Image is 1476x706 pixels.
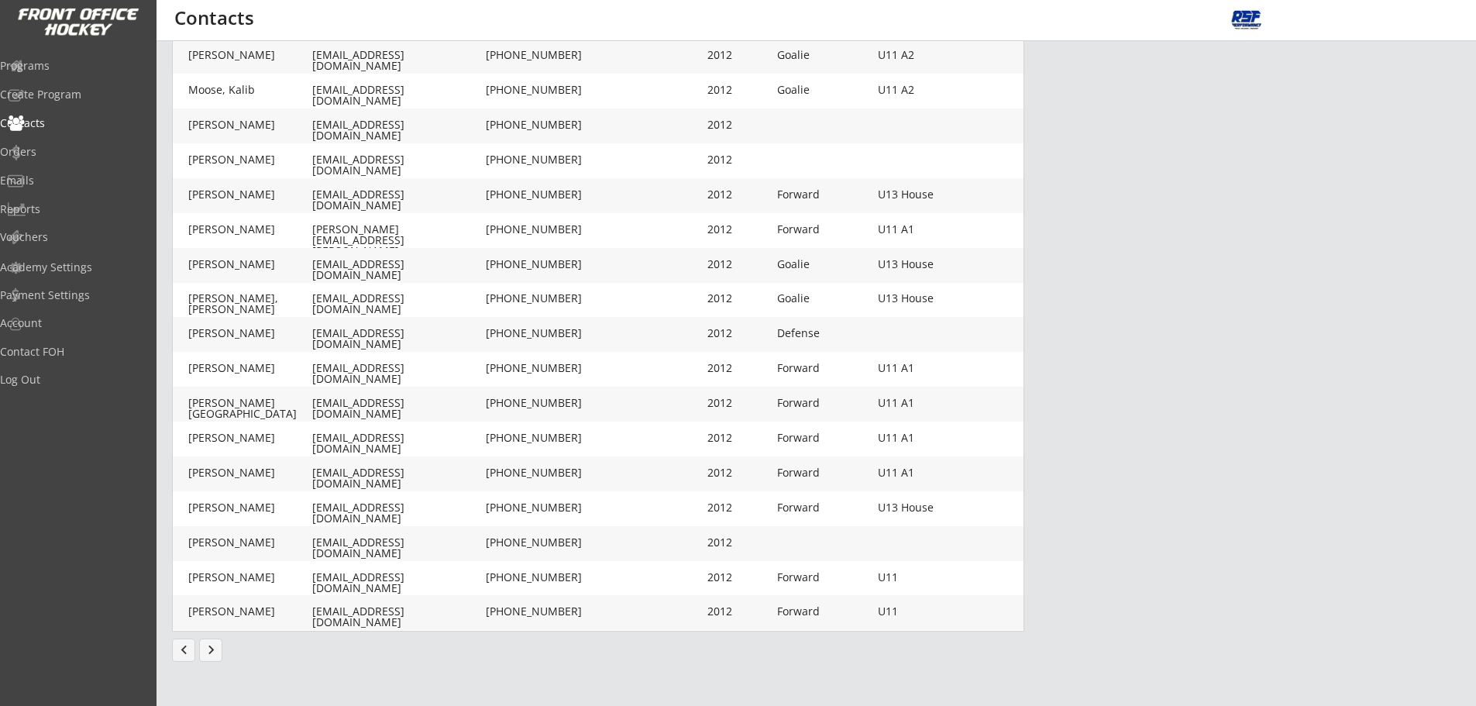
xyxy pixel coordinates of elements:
div: [PHONE_NUMBER] [486,467,594,478]
div: [PERSON_NAME] [188,189,312,200]
div: [PHONE_NUMBER] [486,154,594,165]
div: Goalie [777,259,870,270]
div: 2012 [707,50,769,60]
div: [PHONE_NUMBER] [486,572,594,583]
div: [EMAIL_ADDRESS][DOMAIN_NAME] [312,328,483,350]
div: Moose, Kalib [188,84,312,95]
div: [PHONE_NUMBER] [486,363,594,374]
div: U11 [878,606,971,617]
div: [PERSON_NAME] [188,259,312,270]
div: Defense [777,328,870,339]
div: [PERSON_NAME][GEOGRAPHIC_DATA] [188,398,312,419]
div: 2012 [707,84,769,95]
div: [EMAIL_ADDRESS][DOMAIN_NAME] [312,259,483,281]
div: [EMAIL_ADDRESS][DOMAIN_NAME] [312,84,483,106]
div: [EMAIL_ADDRESS][DOMAIN_NAME] [312,119,483,141]
button: keyboard_arrow_right [199,639,222,662]
div: U11 A1 [878,224,971,235]
div: [PHONE_NUMBER] [486,432,594,443]
div: 2012 [707,606,769,617]
div: U13 House [878,259,971,270]
div: [PERSON_NAME] [188,467,312,478]
div: [EMAIL_ADDRESS][DOMAIN_NAME] [312,50,483,71]
div: [PHONE_NUMBER] [486,398,594,408]
div: Forward [777,363,870,374]
div: Forward [777,224,870,235]
div: Forward [777,398,870,408]
div: [PHONE_NUMBER] [486,293,594,304]
div: [EMAIL_ADDRESS][DOMAIN_NAME] [312,432,483,454]
div: 2012 [707,467,769,478]
div: U13 House [878,502,971,513]
div: 2012 [707,293,769,304]
div: Goalie [777,50,870,60]
div: [PERSON_NAME] [188,154,312,165]
div: 2012 [707,502,769,513]
div: [PERSON_NAME] [188,606,312,617]
div: Forward [777,572,870,583]
div: U13 House [878,189,971,200]
div: Forward [777,502,870,513]
div: [PERSON_NAME] [188,119,312,130]
div: 2012 [707,119,769,130]
div: 2012 [707,398,769,408]
div: [PHONE_NUMBER] [486,50,594,60]
div: Forward [777,467,870,478]
div: U11 A1 [878,467,971,478]
div: 2012 [707,189,769,200]
div: 2012 [707,154,769,165]
div: [EMAIL_ADDRESS][DOMAIN_NAME] [312,502,483,524]
div: [EMAIL_ADDRESS][DOMAIN_NAME] [312,398,483,419]
div: U11 A1 [878,432,971,443]
div: 2012 [707,224,769,235]
div: [EMAIL_ADDRESS][DOMAIN_NAME] [312,293,483,315]
div: U11 A2 [878,50,971,60]
div: [EMAIL_ADDRESS][DOMAIN_NAME] [312,154,483,176]
div: [PHONE_NUMBER] [486,537,594,548]
div: 2012 [707,328,769,339]
div: U13 House [878,293,971,304]
div: U11 [878,572,971,583]
div: [PERSON_NAME] [188,328,312,339]
div: [PHONE_NUMBER] [486,224,594,235]
div: [PERSON_NAME] [188,363,312,374]
div: 2012 [707,572,769,583]
div: U11 A1 [878,398,971,408]
div: [PERSON_NAME] [188,537,312,548]
div: U11 A2 [878,84,971,95]
div: [PERSON_NAME], [PERSON_NAME] [188,293,312,315]
div: [PHONE_NUMBER] [486,328,594,339]
div: [PERSON_NAME] [188,572,312,583]
div: [PERSON_NAME] [188,224,312,235]
div: U11 A1 [878,363,971,374]
div: [PHONE_NUMBER] [486,502,594,513]
div: [PHONE_NUMBER] [486,84,594,95]
div: [PERSON_NAME] [188,50,312,60]
div: 2012 [707,537,769,548]
button: chevron_left [172,639,195,662]
div: [EMAIL_ADDRESS][DOMAIN_NAME] [312,537,483,559]
div: Forward [777,189,870,200]
div: [PHONE_NUMBER] [486,119,594,130]
div: Goalie [777,84,870,95]
div: Forward [777,432,870,443]
div: Forward [777,606,870,617]
div: [PHONE_NUMBER] [486,606,594,617]
div: 2012 [707,432,769,443]
div: [PERSON_NAME][EMAIL_ADDRESS][PERSON_NAME][DOMAIN_NAME] [312,224,483,267]
div: [PERSON_NAME] [188,502,312,513]
div: Goalie [777,293,870,304]
div: 2012 [707,259,769,270]
div: [EMAIL_ADDRESS][DOMAIN_NAME] [312,572,483,594]
div: 2012 [707,363,769,374]
div: [EMAIL_ADDRESS][DOMAIN_NAME] [312,467,483,489]
div: [PHONE_NUMBER] [486,189,594,200]
div: [PHONE_NUMBER] [486,259,594,270]
div: [EMAIL_ADDRESS][DOMAIN_NAME] [312,363,483,384]
div: [EMAIL_ADDRESS][DOMAIN_NAME] [312,189,483,211]
div: [EMAIL_ADDRESS][DOMAIN_NAME] [312,606,483,628]
div: [PERSON_NAME] [188,432,312,443]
